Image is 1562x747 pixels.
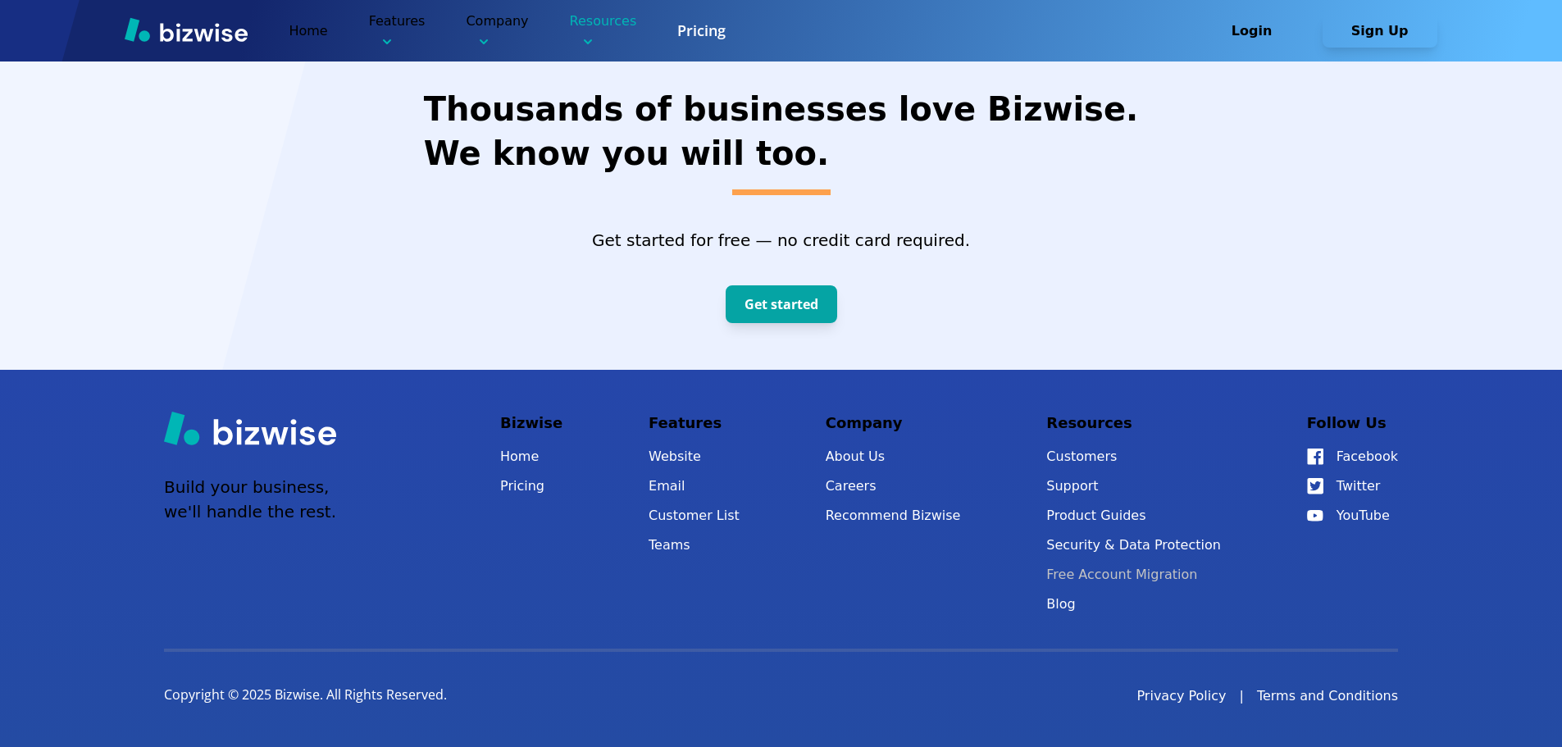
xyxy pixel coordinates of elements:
[1046,593,1221,616] a: Blog
[1323,15,1437,48] button: Sign Up
[1195,23,1323,39] a: Login
[826,411,961,435] p: Company
[1046,534,1221,557] a: Security & Data Protection
[500,475,562,498] a: Pricing
[826,475,961,498] a: Careers
[164,411,336,445] img: Bizwise Logo
[1307,478,1323,494] img: Twitter Icon
[1307,475,1398,498] a: Twitter
[1046,445,1221,468] a: Customers
[1046,563,1221,586] a: Free Account Migration
[1307,445,1398,468] a: Facebook
[164,475,336,524] p: Build your business, we'll handle the rest.
[500,411,562,435] p: Bizwise
[677,20,726,41] a: Pricing
[424,87,1138,176] h2: Thousands of businesses love Bizwise. We know you will too.
[1307,411,1398,435] p: Follow Us
[1307,510,1323,522] img: YouTube Icon
[1240,686,1244,706] div: |
[1136,686,1226,706] a: Privacy Policy
[1195,15,1309,48] button: Login
[826,445,961,468] a: About Us
[570,11,637,50] p: Resources
[1046,504,1221,527] a: Product Guides
[726,285,837,323] button: Get started
[125,17,248,42] img: Bizwise Logo
[592,228,970,253] p: Get started for free — no credit card required.
[1323,23,1437,39] a: Sign Up
[826,504,961,527] a: Recommend Bizwise
[726,253,837,323] a: Get started
[649,411,740,435] p: Features
[466,11,528,50] p: Company
[289,23,327,39] a: Home
[1257,686,1398,706] a: Terms and Conditions
[649,475,740,498] a: Email
[649,445,740,468] a: Website
[500,445,562,468] a: Home
[1307,449,1323,465] img: Facebook Icon
[1307,504,1398,527] a: YouTube
[164,686,447,704] p: Copyright © 2025 Bizwise. All Rights Reserved.
[649,534,740,557] a: Teams
[1046,475,1221,498] button: Support
[1046,411,1221,435] p: Resources
[369,11,426,50] p: Features
[649,504,740,527] a: Customer List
